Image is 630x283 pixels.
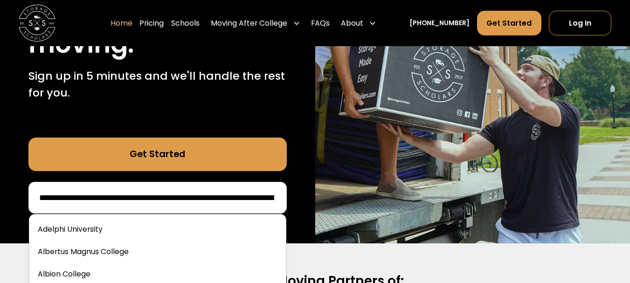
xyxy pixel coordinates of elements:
img: Storage Scholars main logo [19,5,55,41]
a: Log In [549,11,611,35]
a: Pricing [139,10,164,36]
a: Schools [171,10,200,36]
div: Moving After College [211,18,287,29]
div: About [341,18,363,29]
a: [PHONE_NUMBER] [409,18,470,28]
p: Sign up in 5 minutes and we'll handle the rest for you. [28,68,287,101]
a: FAQs [311,10,330,36]
a: Home [111,10,132,36]
a: Get Started [28,138,287,171]
div: Moving After College [207,10,304,36]
a: Get Started [477,11,542,35]
a: home [19,5,55,41]
div: About [337,10,380,36]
